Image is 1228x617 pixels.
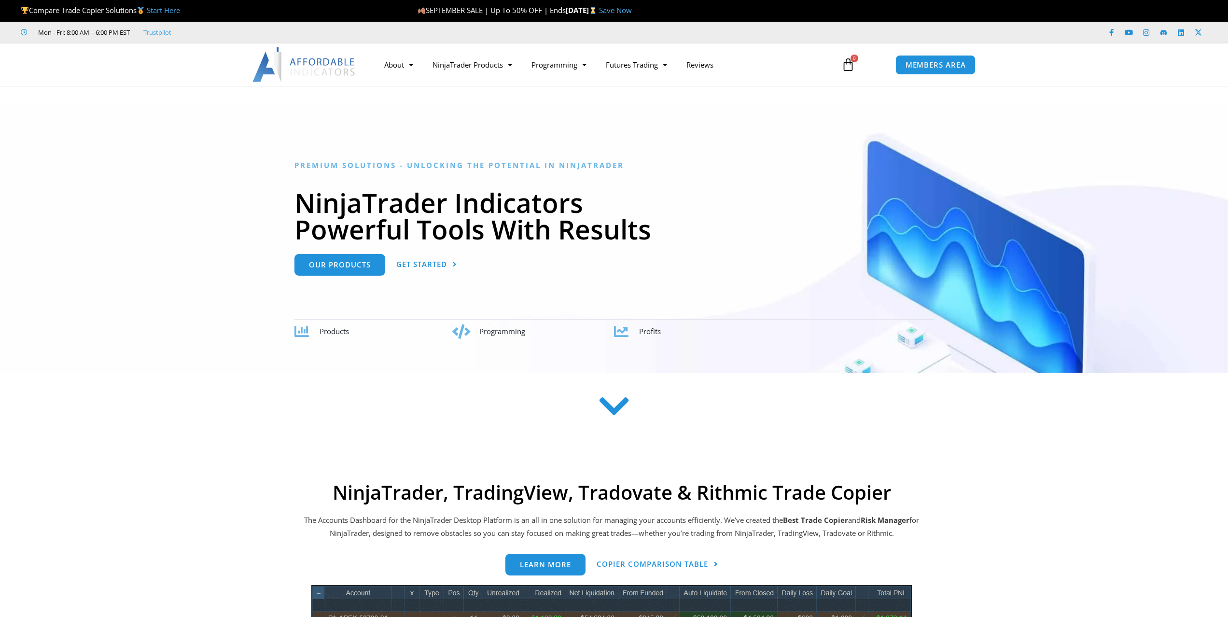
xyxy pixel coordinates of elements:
[309,261,371,268] span: Our Products
[375,54,423,76] a: About
[851,55,858,62] span: 0
[906,61,966,69] span: MEMBERS AREA
[861,515,909,525] strong: Risk Manager
[303,481,921,504] h2: NinjaTrader, TradingView, Tradovate & Rithmic Trade Copier
[677,54,723,76] a: Reviews
[143,27,171,38] a: Trustpilot
[147,5,180,15] a: Start Here
[520,561,571,568] span: Learn more
[294,254,385,276] a: Our Products
[827,51,869,79] a: 0
[566,5,599,15] strong: [DATE]
[320,326,349,336] span: Products
[396,254,457,276] a: Get Started
[21,5,180,15] span: Compare Trade Copier Solutions
[783,515,848,525] b: Best Trade Copier
[522,54,596,76] a: Programming
[597,554,718,575] a: Copier Comparison Table
[596,54,677,76] a: Futures Trading
[639,326,661,336] span: Profits
[375,54,830,76] nav: Menu
[597,561,708,568] span: Copier Comparison Table
[479,326,525,336] span: Programming
[137,7,144,14] img: 🥇
[294,161,934,170] h6: Premium Solutions - Unlocking the Potential in NinjaTrader
[303,514,921,541] p: The Accounts Dashboard for the NinjaTrader Desktop Platform is an all in one solution for managin...
[505,554,586,575] a: Learn more
[423,54,522,76] a: NinjaTrader Products
[418,7,425,14] img: 🍂
[396,261,447,268] span: Get Started
[294,189,934,242] h1: NinjaTrader Indicators Powerful Tools With Results
[21,7,28,14] img: 🏆
[589,7,597,14] img: ⌛
[252,47,356,82] img: LogoAI | Affordable Indicators – NinjaTrader
[418,5,566,15] span: SEPTEMBER SALE | Up To 50% OFF | Ends
[599,5,632,15] a: Save Now
[895,55,976,75] a: MEMBERS AREA
[36,27,130,38] span: Mon - Fri: 8:00 AM – 6:00 PM EST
